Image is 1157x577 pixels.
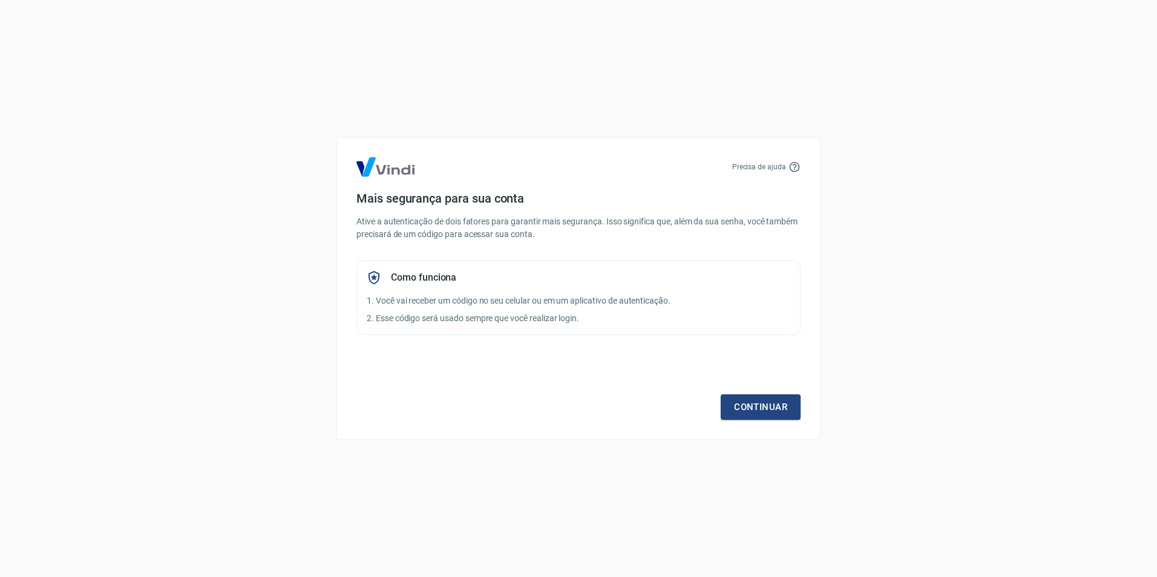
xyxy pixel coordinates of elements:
h5: Como funciona [391,272,456,284]
p: Ative a autenticação de dois fatores para garantir mais segurança. Isso significa que, além da su... [356,215,801,241]
p: Precisa de ajuda [732,161,786,172]
h4: Mais segurança para sua conta [356,191,801,206]
img: Logo Vind [356,157,415,177]
a: Continuar [721,394,801,420]
p: 1. Você vai receber um código no seu celular ou em um aplicativo de autenticação. [367,295,790,307]
p: 2. Esse código será usado sempre que você realizar login. [367,312,790,325]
